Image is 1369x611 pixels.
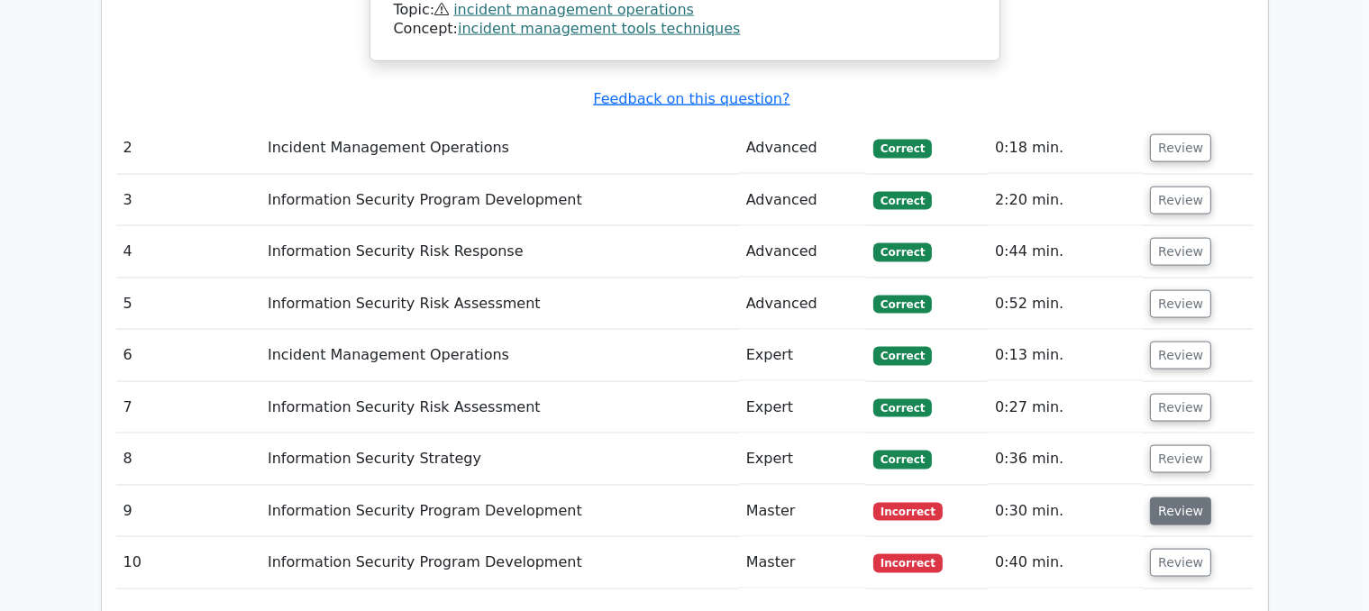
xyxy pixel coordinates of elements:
span: Incorrect [873,503,943,521]
td: 7 [116,382,260,433]
a: incident management operations [453,1,694,18]
td: Information Security Risk Assessment [260,382,739,433]
td: 9 [116,486,260,537]
div: Topic: [394,1,976,20]
span: Correct [873,399,932,417]
td: 0:30 min. [988,486,1143,537]
button: Review [1150,497,1211,525]
td: Information Security Program Development [260,175,739,226]
td: 2 [116,123,260,174]
td: Master [739,486,866,537]
span: Correct [873,451,932,469]
td: Information Security Risk Response [260,226,739,278]
td: Incident Management Operations [260,330,739,381]
td: 4 [116,226,260,278]
a: Feedback on this question? [593,90,789,107]
button: Review [1150,394,1211,422]
span: Correct [873,347,932,365]
span: Correct [873,140,932,158]
td: Information Security Program Development [260,486,739,537]
button: Review [1150,445,1211,473]
span: Incorrect [873,554,943,572]
td: Information Security Strategy [260,433,739,485]
td: Expert [739,433,866,485]
td: Expert [739,330,866,381]
td: 3 [116,175,260,226]
button: Review [1150,134,1211,162]
div: Concept: [394,20,976,39]
span: Correct [873,192,932,210]
td: 0:44 min. [988,226,1143,278]
td: Advanced [739,278,866,330]
td: 10 [116,537,260,588]
td: 0:18 min. [988,123,1143,174]
button: Review [1150,238,1211,266]
button: Review [1150,342,1211,369]
td: 6 [116,330,260,381]
td: 0:27 min. [988,382,1143,433]
td: 8 [116,433,260,485]
td: Incident Management Operations [260,123,739,174]
td: Advanced [739,226,866,278]
button: Review [1150,549,1211,577]
td: Information Security Program Development [260,537,739,588]
td: Advanced [739,175,866,226]
button: Review [1150,290,1211,318]
td: Master [739,537,866,588]
span: Correct [873,243,932,261]
td: 0:36 min. [988,433,1143,485]
td: 0:52 min. [988,278,1143,330]
a: incident management tools techniques [458,20,740,37]
td: Advanced [739,123,866,174]
td: Expert [739,382,866,433]
td: 2:20 min. [988,175,1143,226]
td: Information Security Risk Assessment [260,278,739,330]
span: Correct [873,296,932,314]
td: 0:13 min. [988,330,1143,381]
button: Review [1150,187,1211,214]
td: 5 [116,278,260,330]
td: 0:40 min. [988,537,1143,588]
